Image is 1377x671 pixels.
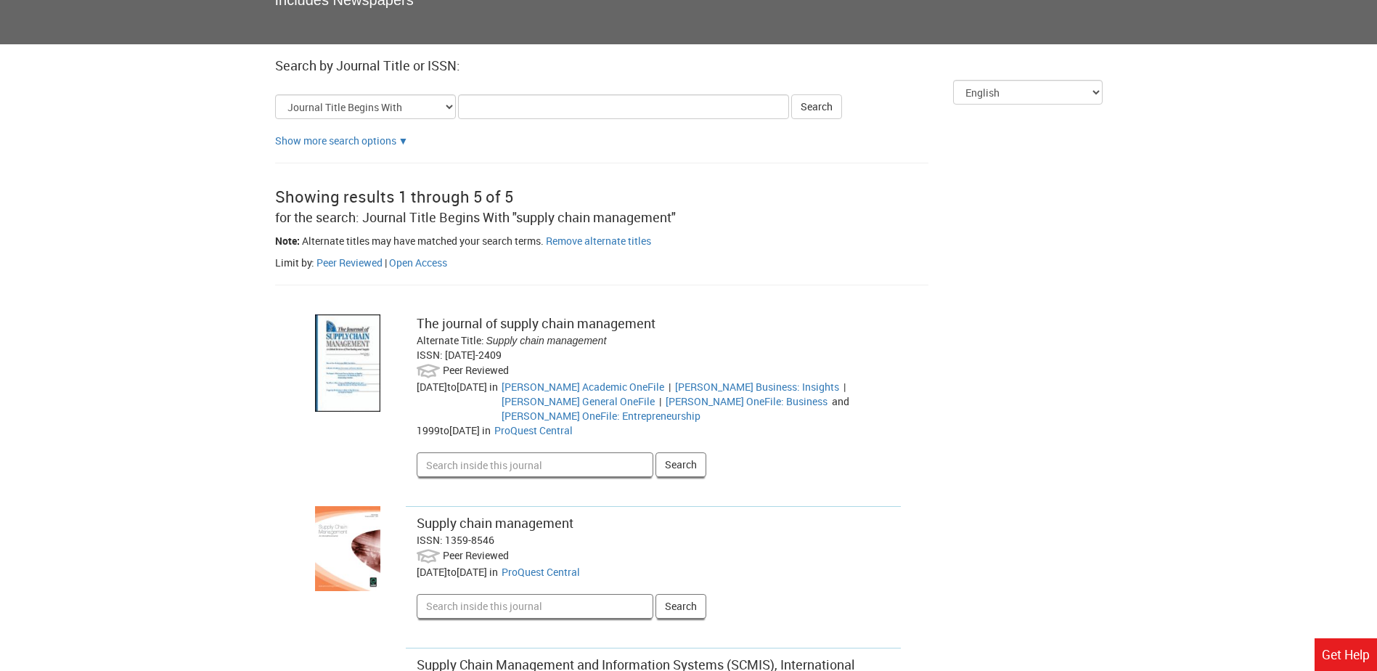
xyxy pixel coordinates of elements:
[417,307,417,308] label: Search inside this journal
[275,234,300,248] span: Note:
[315,506,380,591] img: cover image for: Supply chain management
[417,348,891,362] div: ISSN: [DATE]-2409
[489,565,498,579] span: in
[666,380,673,394] span: |
[440,423,449,437] span: to
[657,394,663,408] span: |
[417,423,494,438] div: 1999 [DATE]
[546,234,651,248] a: Remove alternate titles
[417,514,891,533] div: Supply chain management
[399,134,409,147] a: Show more search options
[417,533,891,548] div: ISSN: 1359-8546
[447,565,457,579] span: to
[502,394,655,408] a: Go to Gale General OneFile
[486,335,607,346] span: Supply chain management
[417,362,441,380] img: Peer Reviewed:
[385,256,387,269] span: |
[447,380,457,394] span: to
[489,380,498,394] span: in
[417,333,484,347] span: Alternate Title:
[417,548,441,565] img: Peer Reviewed:
[316,256,383,269] a: Filter by peer reviewed
[791,94,842,119] button: Search
[443,363,509,377] span: Peer Reviewed
[275,256,314,269] span: Limit by:
[666,394,828,408] a: Go to Gale OneFile: Business
[675,380,839,394] a: Go to Gale Business: Insights
[275,208,676,226] span: for the search: Journal Title Begins With "supply chain management"
[275,186,513,207] span: Showing results 1 through 5 of 5
[502,409,700,423] a: Go to Gale OneFile: Entrepreneurship
[315,314,380,411] img: cover image for: The journal of supply chain management
[417,452,653,477] input: Search inside this journal
[841,380,848,394] span: |
[830,394,851,408] span: and
[417,314,891,333] div: The journal of supply chain management
[275,134,396,147] a: Show more search options
[275,59,1103,73] h2: Search by Journal Title or ISSN:
[389,256,447,269] a: Filter by peer open access
[417,565,502,579] div: [DATE] [DATE]
[443,548,509,562] span: Peer Reviewed
[494,423,573,437] a: Go to ProQuest Central
[1315,638,1377,671] a: Get Help
[417,380,502,423] div: [DATE] [DATE]
[502,565,580,579] a: Go to ProQuest Central
[502,380,664,394] a: Go to Gale Academic OneFile
[655,452,706,477] button: Search
[302,234,544,248] span: Alternate titles may have matched your search terms.
[655,594,706,619] button: Search
[482,423,491,437] span: in
[417,594,653,619] input: Search inside this journal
